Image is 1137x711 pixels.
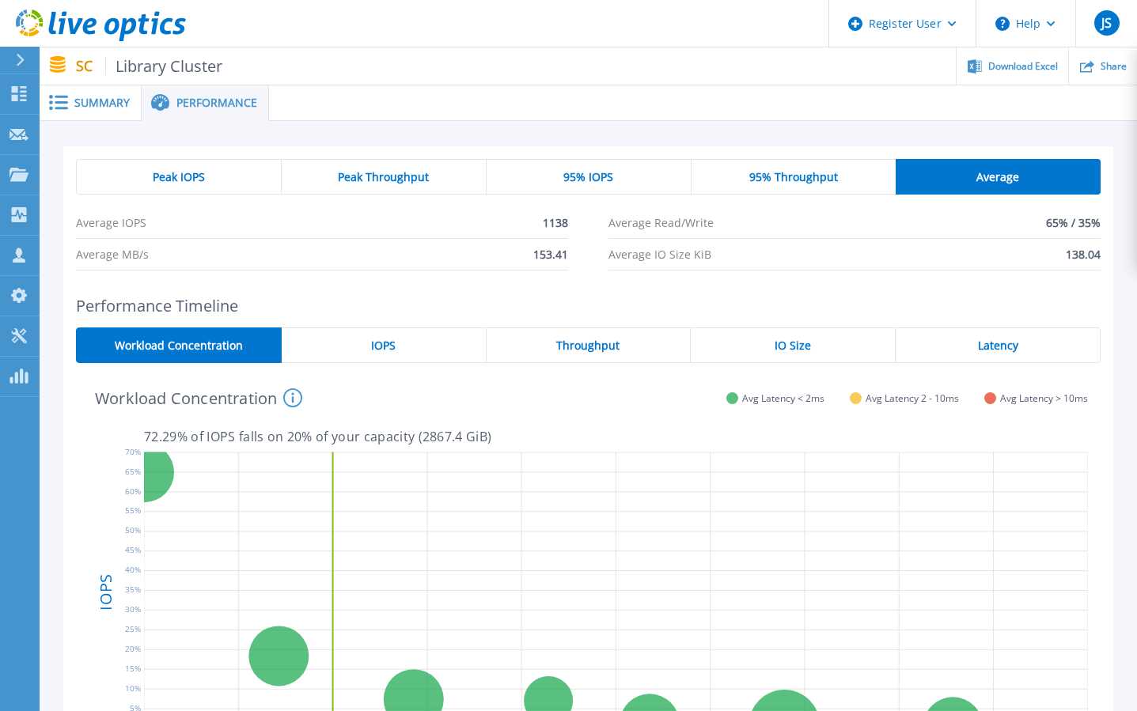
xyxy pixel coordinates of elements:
text: 70% [125,445,141,456]
h4: IOPS [98,533,114,652]
span: Latency [978,339,1018,352]
span: 1138 [543,207,568,238]
h2: Performance Timeline [76,297,1101,315]
span: Average IOPS [76,207,146,238]
span: Performance [176,97,257,108]
span: Summary [74,97,130,108]
span: Average [976,171,1019,183]
span: Average IO Size KiB [608,239,711,270]
text: 60% [125,485,141,496]
text: 65% [125,465,141,476]
span: IOPS [371,339,396,352]
span: Library Cluster [105,57,223,75]
h4: Workload Concentration [95,388,302,407]
span: Peak IOPS [153,171,205,183]
span: Average Read/Write [608,207,714,238]
span: Share [1101,62,1127,71]
p: SC [76,57,223,75]
p: 72.29 % of IOPS falls on 20 % of your capacity ( 2867.4 GiB ) [144,429,1088,444]
span: Avg Latency 2 - 10ms [866,392,959,404]
span: Download Excel [988,62,1058,71]
span: Avg Latency > 10ms [1000,392,1088,404]
text: 20% [125,643,141,654]
span: Average MB/s [76,239,149,270]
span: JS [1101,17,1112,29]
text: 50% [125,524,141,535]
span: 95% IOPS [563,171,613,183]
span: 65% / 35% [1046,207,1101,238]
span: 153.41 [533,239,568,270]
span: 95% Throughput [749,171,838,183]
span: 138.04 [1066,239,1101,270]
text: 55% [125,505,141,516]
span: Peak Throughput [338,171,429,183]
span: Avg Latency < 2ms [742,392,824,404]
span: Throughput [556,339,620,352]
text: 10% [125,682,141,693]
span: Workload Concentration [115,339,243,352]
text: 15% [125,662,141,673]
span: IO Size [775,339,811,352]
